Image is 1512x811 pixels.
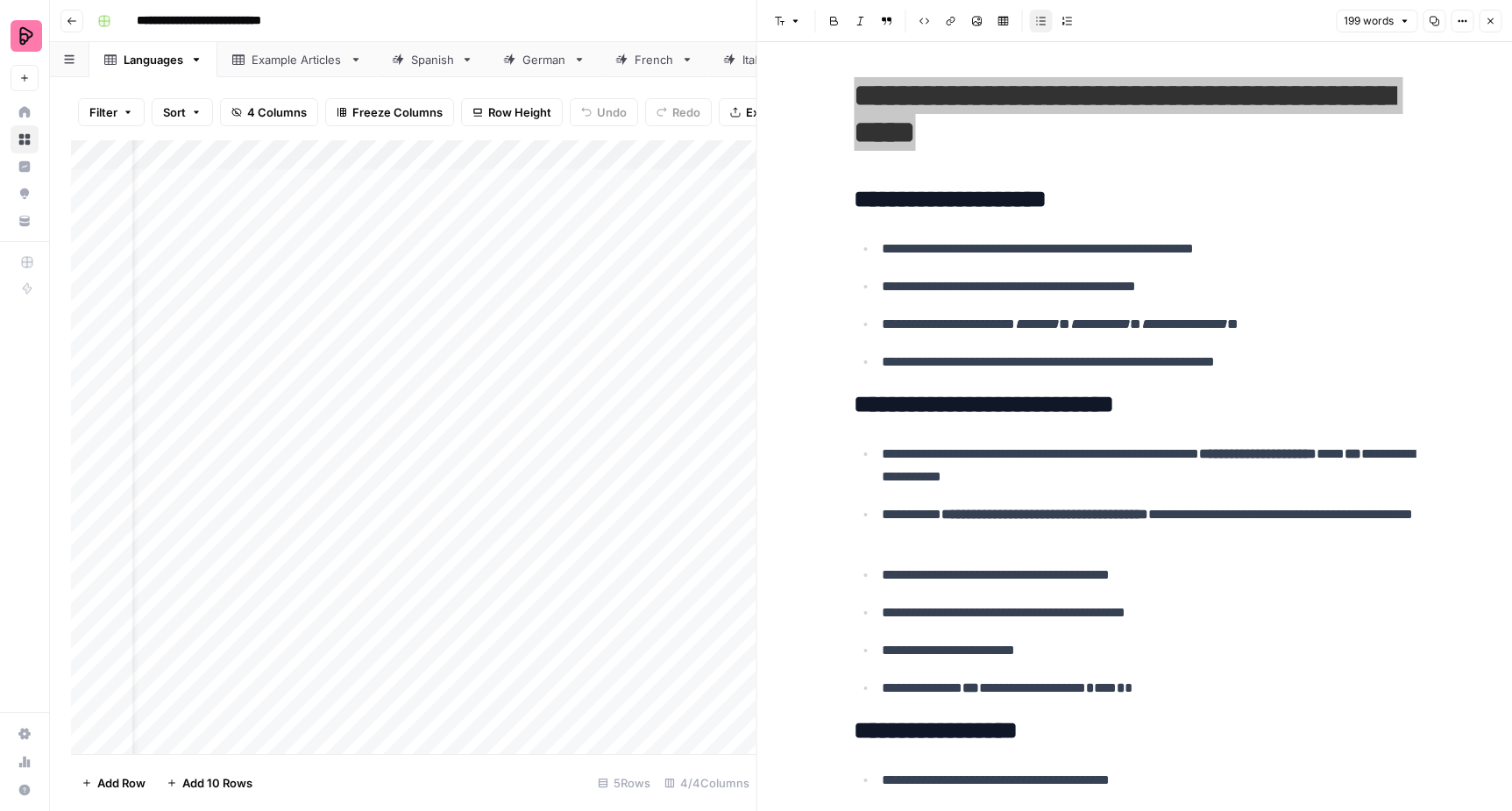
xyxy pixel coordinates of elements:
[742,51,775,68] div: Italian
[182,774,252,792] span: Add 10 Rows
[1344,13,1394,29] span: 199 words
[11,20,42,52] img: Preply Logo
[163,103,186,121] span: Sort
[635,51,674,68] div: French
[377,42,488,77] a: Spanish
[461,98,563,126] button: Row Height
[11,776,39,804] button: Help + Support
[708,42,809,77] a: Italian
[220,98,318,126] button: 4 Columns
[78,98,145,126] button: Filter
[89,42,217,77] a: Languages
[411,51,454,68] div: Spanish
[247,103,307,121] span: 4 Columns
[11,748,39,776] a: Usage
[570,98,638,126] button: Undo
[11,98,39,126] a: Home
[89,103,117,121] span: Filter
[597,103,627,121] span: Undo
[522,51,566,68] div: German
[124,51,183,68] div: Languages
[719,98,820,126] button: Export CSV
[1336,10,1417,32] button: 199 words
[152,98,213,126] button: Sort
[11,153,39,181] a: Insights
[352,103,443,121] span: Freeze Columns
[156,769,263,797] button: Add 10 Rows
[11,14,39,58] button: Workspace: Preply
[11,180,39,208] a: Opportunities
[600,42,708,77] a: French
[591,769,657,797] div: 5 Rows
[252,51,343,68] div: Example Articles
[97,774,146,792] span: Add Row
[71,769,156,797] button: Add Row
[325,98,454,126] button: Freeze Columns
[11,720,39,748] a: Settings
[11,125,39,153] a: Browse
[657,769,756,797] div: 4/4 Columns
[217,42,377,77] a: Example Articles
[672,103,700,121] span: Redo
[488,42,600,77] a: German
[746,103,808,121] span: Export CSV
[11,207,39,235] a: Your Data
[488,103,551,121] span: Row Height
[645,98,712,126] button: Redo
